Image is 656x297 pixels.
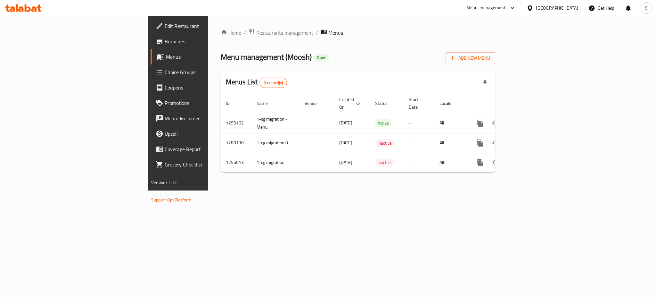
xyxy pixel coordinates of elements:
button: more [472,135,488,151]
button: Change Status [488,155,503,170]
span: Menu management ( Moosh ) [221,50,312,64]
li: / [316,29,318,37]
a: Menus [151,49,258,64]
span: Coverage Report [165,145,252,153]
nav: breadcrumb [221,29,495,37]
button: Change Status [488,115,503,131]
span: Created On [339,96,362,111]
span: Status [375,99,396,107]
a: Menu disclaimer [151,111,258,126]
span: Coupons [165,84,252,91]
td: All [434,133,467,153]
span: 3 record(s) [260,80,287,86]
span: Get support on: [151,189,181,198]
span: Menu disclaimer [165,115,252,122]
span: Name [257,99,276,107]
span: Active [375,120,391,127]
td: - [404,133,434,153]
div: Open [314,54,329,62]
span: Choice Groups [165,68,252,76]
button: more [472,155,488,170]
span: S [645,4,648,12]
div: Menu-management [466,4,506,12]
a: Upsell [151,126,258,141]
span: ID [226,99,238,107]
div: Export file [477,75,493,90]
a: Grocery Checklist [151,157,258,172]
div: Total records count [259,78,287,88]
a: Choice Groups [151,64,258,80]
a: Restaurants management [249,29,313,37]
td: - [404,113,434,133]
a: Promotions [151,95,258,111]
span: Start Date [409,96,427,111]
span: Open [314,55,329,60]
span: Inactive [375,140,394,147]
a: Branches [151,34,258,49]
td: 1-cg migration 0 [251,133,299,153]
td: 1-cg migration [251,153,299,172]
a: Coupons [151,80,258,95]
span: Branches [165,38,252,45]
div: Active [375,119,391,127]
span: Grocery Checklist [165,161,252,168]
span: Add New Menu [451,54,490,62]
td: All [434,153,467,172]
span: Restaurants management [256,29,313,37]
button: Change Status [488,135,503,151]
span: Version: [151,178,167,187]
span: [DATE] [339,139,352,147]
div: [GEOGRAPHIC_DATA] [536,4,578,12]
table: enhanced table [221,94,539,173]
a: Support.OpsPlatform [151,196,192,204]
td: - [404,153,434,172]
span: Upsell [165,130,252,138]
span: Menus [166,53,252,61]
span: Inactive [375,159,394,166]
th: Actions [467,94,539,113]
span: Vendor [305,99,326,107]
span: Promotions [165,99,252,107]
span: Locale [439,99,460,107]
button: Add New Menu [446,52,495,64]
span: [DATE] [339,119,352,127]
span: 1.0.0 [168,178,178,187]
td: All [434,113,467,133]
h2: Menus List [226,77,287,88]
span: Edit Restaurant [165,22,252,30]
span: [DATE] [339,158,352,166]
span: Menus [328,29,343,37]
td: 1-cg migration - Menu [251,113,299,133]
a: Coverage Report [151,141,258,157]
a: Edit Restaurant [151,18,258,34]
button: more [472,115,488,131]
